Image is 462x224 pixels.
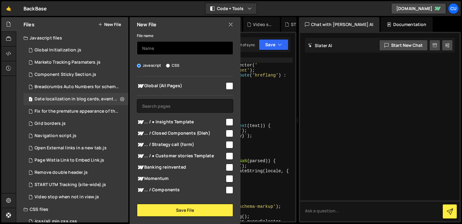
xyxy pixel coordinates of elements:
span: ... / Components [137,186,225,194]
div: 16770/48078.js [24,142,128,154]
div: Documentation [381,17,432,32]
div: 16770/48077.js [24,81,130,93]
div: Javascript files [16,32,128,44]
div: Global Initialization.js [35,47,81,53]
h2: New File [137,21,156,28]
div: Video stop when not in view.js [35,194,99,200]
div: 16770/48157.js [24,56,128,69]
button: Save [259,39,288,50]
div: Date localization in blog cards, event cards, etc.js [35,96,119,102]
label: File name [137,33,153,39]
input: Javascript [137,64,141,68]
div: 16770/48124.js [24,44,128,56]
button: Save File [137,204,233,217]
input: Search pages [137,99,233,113]
div: 16770/48115.js [24,154,128,166]
div: Video stop when not in view.js [253,21,273,28]
label: Javascript [137,62,161,69]
h2: Slater AI [308,43,332,48]
div: START UTM Tracking (site-wide).js [291,21,310,28]
div: START UTM Tracking (site-wide).js [35,182,106,188]
div: Marketo Tracking Paramaters.js [35,60,101,65]
h2: Files [24,21,35,28]
div: 16770/48121.js [24,191,128,203]
label: CSS [166,62,179,69]
button: New File [98,22,121,27]
button: Code + Tools [205,3,257,14]
div: CSS files [16,203,128,215]
div: 16770/48030.js [24,105,130,118]
a: 🤙 [1,1,16,16]
input: Name [137,41,233,55]
div: Navigation script.js [35,133,76,139]
input: CSS [166,64,170,68]
span: Banking reinvented [137,164,225,171]
button: Start new chat [379,40,428,51]
div: 16770/48123.js [24,179,128,191]
div: 16770/48076.js [24,118,128,130]
span: ... / Strategy call (form) [137,141,225,148]
div: Fix for the premature appearance of the filter tag.js [35,109,119,114]
div: 16770/48029.js [24,93,130,105]
div: Grid borders.js [35,121,66,126]
div: Remove double header.js [35,170,88,175]
div: Chat with [PERSON_NAME] AI [299,17,380,32]
span: Global (All Pages) [137,82,225,90]
span: ... / Closed Components (Oleh) [137,130,225,137]
div: Breadcrumbs Auto Numbers for schema markup.js [35,84,119,90]
span: ... / ● Insights Template [137,118,225,126]
span: 1 [29,97,32,102]
div: Page Wistia Link to Embed Link.js [35,158,104,163]
a: [DOMAIN_NAME] [391,3,446,14]
span: ... / ● Customer stories Template [137,152,225,160]
span: Momentum [137,175,225,182]
div: Component Sticky Section.js [35,72,96,77]
div: 16770/48120.js [24,130,128,142]
div: 16770/48122.js [24,166,128,179]
div: 16770/48028.js [24,69,128,81]
div: BackBase [24,5,47,12]
div: Open External links in a new tab.js [35,145,107,151]
a: Cu [448,3,459,14]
